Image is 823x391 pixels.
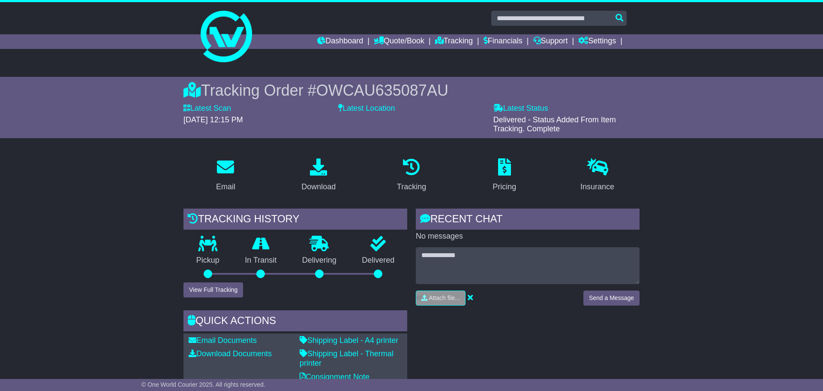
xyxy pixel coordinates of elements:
[189,336,257,345] a: Email Documents
[493,115,616,133] span: Delivered - Status Added From Item Tracking. Complete
[300,349,393,367] a: Shipping Label - Thermal printer
[216,181,235,193] div: Email
[493,104,548,113] label: Latest Status
[300,373,369,381] a: Consignment Note
[183,104,231,113] label: Latest Scan
[183,81,640,100] div: Tracking Order #
[583,291,640,306] button: Send a Message
[484,34,523,49] a: Financials
[487,155,522,196] a: Pricing
[533,34,568,49] a: Support
[580,181,614,193] div: Insurance
[435,34,473,49] a: Tracking
[232,256,290,265] p: In Transit
[391,155,432,196] a: Tracking
[301,181,336,193] div: Download
[416,232,640,241] p: No messages
[416,209,640,232] div: RECENT CHAT
[316,82,448,99] span: OWCAU635087AU
[183,310,407,333] div: Quick Actions
[300,336,398,345] a: Shipping Label - A4 printer
[575,155,620,196] a: Insurance
[183,115,243,124] span: [DATE] 12:15 PM
[289,256,349,265] p: Delivering
[338,104,395,113] label: Latest Location
[183,256,232,265] p: Pickup
[210,155,241,196] a: Email
[141,381,265,388] span: © One World Courier 2025. All rights reserved.
[183,209,407,232] div: Tracking history
[183,282,243,297] button: View Full Tracking
[493,181,516,193] div: Pricing
[317,34,363,49] a: Dashboard
[296,155,341,196] a: Download
[189,349,272,358] a: Download Documents
[374,34,424,49] a: Quote/Book
[578,34,616,49] a: Settings
[349,256,408,265] p: Delivered
[397,181,426,193] div: Tracking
